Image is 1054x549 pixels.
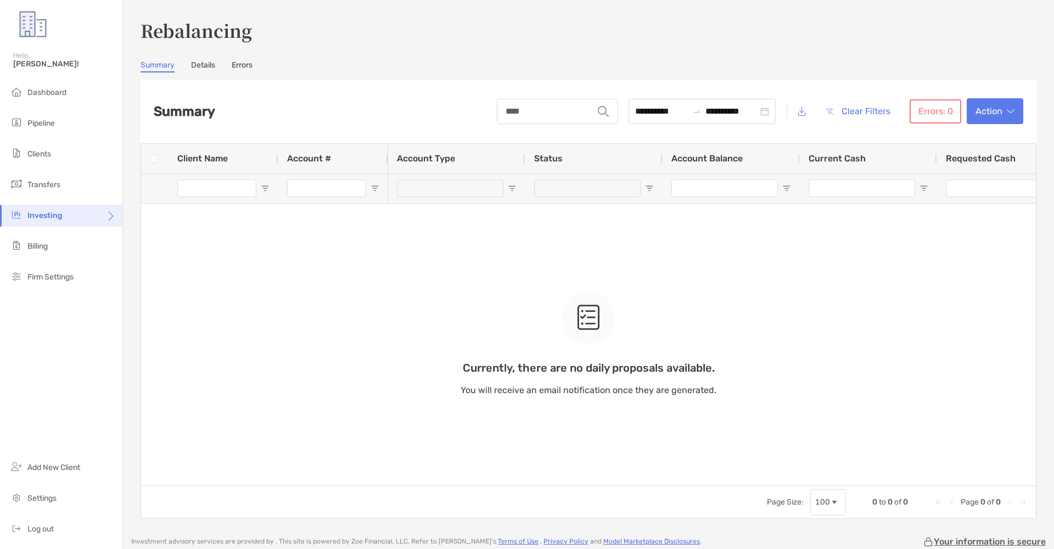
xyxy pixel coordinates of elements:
a: Summary [141,60,175,72]
span: Transfers [27,180,60,189]
p: You will receive an email notification once they are generated. [461,383,716,397]
img: firm-settings icon [10,270,23,283]
div: 100 [815,497,830,507]
p: Currently, there are no daily proposals available. [461,361,716,375]
span: Settings [27,494,57,503]
span: 0 [872,497,877,507]
img: button icon [826,108,833,115]
img: arrow [1007,109,1014,114]
a: Privacy Policy [543,537,588,545]
h2: Summary [154,104,215,119]
div: Last Page [1018,498,1027,507]
img: logout icon [10,522,23,535]
button: Errors: 0 [910,99,961,124]
div: Next Page [1005,498,1014,507]
span: of [987,497,994,507]
a: Terms of Use [498,537,539,545]
img: clients icon [10,147,23,160]
a: Errors [232,60,253,72]
span: of [894,497,901,507]
div: First Page [934,498,943,507]
div: Page Size [810,489,846,516]
span: Log out [27,524,54,534]
p: Your information is secure [934,536,1046,547]
span: Pipeline [27,119,55,128]
div: Page Size: [767,497,804,507]
span: 0 [996,497,1001,507]
img: empty state icon [578,304,599,330]
a: Model Marketplace Disclosures [603,537,700,545]
img: add_new_client icon [10,460,23,473]
button: Actionarrow [967,98,1023,124]
span: 0 [980,497,985,507]
span: Clients [27,149,51,159]
img: investing icon [10,208,23,221]
p: Investment advisory services are provided by . This site is powered by Zoe Financial, LLC. Refer ... [131,537,702,546]
span: Firm Settings [27,272,74,282]
span: Page [961,497,979,507]
img: transfers icon [10,177,23,191]
h3: Rebalancing [141,18,1036,43]
span: Dashboard [27,88,66,97]
img: input icon [598,106,609,117]
span: [PERSON_NAME]! [13,59,116,69]
span: Investing [27,211,63,220]
span: 0 [903,497,908,507]
span: Add New Client [27,463,80,472]
span: to [879,497,886,507]
img: billing icon [10,239,23,252]
button: Clear Filters [817,99,899,124]
img: settings icon [10,491,23,504]
img: Zoe Logo [13,4,53,44]
div: Previous Page [948,498,956,507]
span: Billing [27,242,48,251]
span: 0 [888,497,893,507]
img: pipeline icon [10,116,23,129]
img: dashboard icon [10,85,23,98]
span: to [692,107,701,116]
a: Details [191,60,215,72]
span: swap-right [692,107,701,116]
